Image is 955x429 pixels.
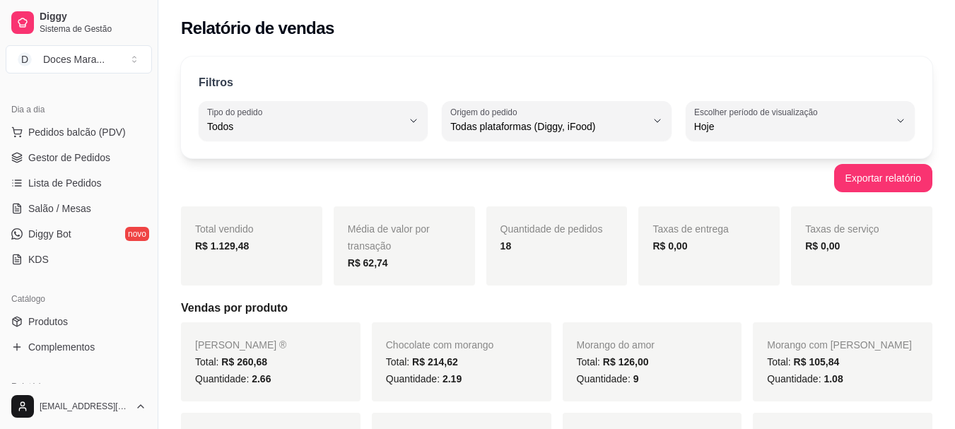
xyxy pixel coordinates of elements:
span: [PERSON_NAME] ® [195,339,286,351]
span: Morango do amor [577,339,655,351]
span: Quantidade: [767,373,843,384]
span: 9 [633,373,639,384]
span: R$ 105,84 [794,356,840,368]
span: Produtos [28,315,68,329]
span: Sistema de Gestão [40,23,146,35]
span: Relatórios [11,381,49,392]
span: Gestor de Pedidos [28,151,110,165]
div: Dia a dia [6,98,152,121]
span: Chocolate com morango [386,339,494,351]
span: R$ 260,68 [221,356,267,368]
span: Quantidade: [195,373,271,384]
span: D [18,52,32,66]
span: R$ 214,62 [412,356,458,368]
strong: 18 [500,240,512,252]
span: Total: [195,356,267,368]
span: [EMAIL_ADDRESS][DOMAIN_NAME] [40,401,129,412]
span: Quantidade de pedidos [500,223,603,235]
span: Taxas de entrega [652,223,728,235]
strong: R$ 0,00 [805,240,840,252]
span: Morango com [PERSON_NAME] [767,339,912,351]
a: Lista de Pedidos [6,172,152,194]
span: Hoje [694,119,889,134]
strong: R$ 62,74 [348,257,388,269]
a: Produtos [6,310,152,333]
span: Total: [386,356,458,368]
button: Tipo do pedidoTodos [199,101,428,141]
label: Escolher período de visualização [694,106,822,118]
span: Todas plataformas (Diggy, iFood) [450,119,645,134]
span: Pedidos balcão (PDV) [28,125,126,139]
h5: Vendas por produto [181,300,932,317]
div: Doces Mara ... [43,52,105,66]
a: Complementos [6,336,152,358]
span: Todos [207,119,402,134]
a: DiggySistema de Gestão [6,6,152,40]
span: Complementos [28,340,95,354]
strong: R$ 1.129,48 [195,240,249,252]
span: Total: [577,356,649,368]
span: Quantidade: [577,373,639,384]
span: 1.08 [824,373,843,384]
button: [EMAIL_ADDRESS][DOMAIN_NAME] [6,389,152,423]
div: Catálogo [6,288,152,310]
span: Total: [767,356,839,368]
span: Taxas de serviço [805,223,879,235]
p: Filtros [199,74,233,91]
label: Origem do pedido [450,106,522,118]
span: Diggy [40,11,146,23]
span: Salão / Mesas [28,201,91,216]
a: KDS [6,248,152,271]
span: Média de valor por transação [348,223,430,252]
button: Origem do pedidoTodas plataformas (Diggy, iFood) [442,101,671,141]
span: Quantidade: [386,373,462,384]
span: 2.19 [443,373,462,384]
button: Escolher período de visualizaçãoHoje [686,101,915,141]
h2: Relatório de vendas [181,17,334,40]
a: Gestor de Pedidos [6,146,152,169]
span: Total vendido [195,223,254,235]
button: Select a team [6,45,152,74]
span: Diggy Bot [28,227,71,241]
a: Diggy Botnovo [6,223,152,245]
strong: R$ 0,00 [652,240,687,252]
span: R$ 126,00 [603,356,649,368]
button: Pedidos balcão (PDV) [6,121,152,143]
span: Lista de Pedidos [28,176,102,190]
label: Tipo do pedido [207,106,267,118]
a: Salão / Mesas [6,197,152,220]
button: Exportar relatório [834,164,932,192]
span: 2.66 [252,373,271,384]
span: KDS [28,252,49,266]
